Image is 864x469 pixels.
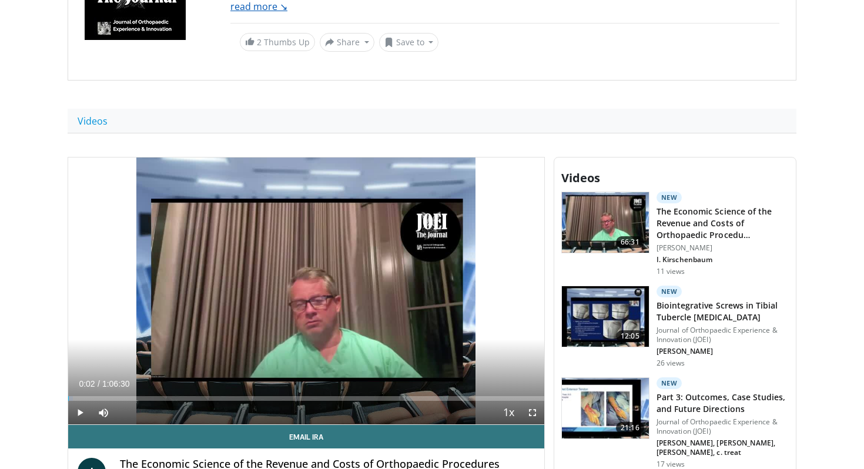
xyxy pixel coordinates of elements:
[616,422,644,434] span: 21:16
[68,401,92,424] button: Play
[561,170,600,186] span: Videos
[561,377,789,469] a: 21:16 New Part 3: Outcomes, Case Studies, and Future Directions Journal of Orthopaedic Experience...
[657,438,789,457] p: [PERSON_NAME], [PERSON_NAME], [PERSON_NAME], c. treat
[657,267,685,276] p: 11 views
[657,326,789,344] p: Journal of Orthopaedic Experience & Innovation (JOEI)
[102,379,130,388] span: 1:06:30
[657,391,789,415] h3: Part 3: Outcomes, Case Studies, and Future Directions
[657,347,789,356] p: [PERSON_NAME]
[240,33,315,51] a: 2 Thumbs Up
[561,192,789,276] a: 66:31 New The Economic Science of the Revenue and Costs of Orthopaedic Procedu… [PERSON_NAME] I. ...
[497,401,521,424] button: Playback Rate
[561,286,789,368] a: 12:05 New Biointegrative Screws in Tibial Tubercle [MEDICAL_DATA] Journal of Orthopaedic Experien...
[92,401,115,424] button: Mute
[657,377,682,389] p: New
[562,286,649,347] img: c28faab9-c4a6-4db2-ad81-9ac83c375198.150x105_q85_crop-smart_upscale.jpg
[562,378,649,439] img: b35d65a9-7d45-400a-8b67-eef5d228f227.150x105_q85_crop-smart_upscale.jpg
[521,401,544,424] button: Fullscreen
[562,192,649,253] img: 63ae7db7-4772-4245-8474-3d0ac4781287.150x105_q85_crop-smart_upscale.jpg
[616,236,644,248] span: 66:31
[657,300,789,323] h3: Biointegrative Screws in Tibial Tubercle [MEDICAL_DATA]
[68,158,544,426] video-js: Video Player
[657,286,682,297] p: New
[616,330,644,342] span: 12:05
[68,396,544,401] div: Progress Bar
[657,243,789,253] p: [PERSON_NAME]
[657,192,682,203] p: New
[98,379,100,388] span: /
[257,36,262,48] span: 2
[657,206,789,241] h3: The Economic Science of the Revenue and Costs of Orthopaedic Procedu…
[320,33,374,52] button: Share
[79,379,95,388] span: 0:02
[657,417,789,436] p: Journal of Orthopaedic Experience & Innovation (JOEI)
[657,255,789,264] p: I. Kirschenbaum
[68,425,544,448] a: Email Ira
[379,33,439,52] button: Save to
[68,109,118,133] a: Videos
[657,359,685,368] p: 26 views
[657,460,685,469] p: 17 views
